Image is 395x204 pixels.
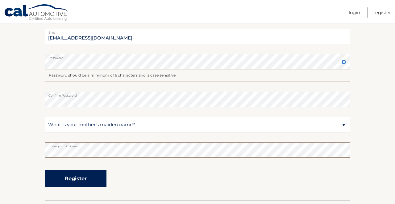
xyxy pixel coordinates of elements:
label: Confirm Password [45,92,350,97]
a: Cal Automotive [4,4,69,22]
label: Password [45,54,350,59]
a: Login [349,7,360,18]
div: Password should be a minimum of 6 characters and is case sensitive [45,69,350,82]
input: Email [45,29,350,44]
label: Enter your answer [45,142,350,147]
img: close.svg [341,60,346,65]
button: Register [45,170,106,187]
label: Email [45,29,350,34]
a: Register [373,7,391,18]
